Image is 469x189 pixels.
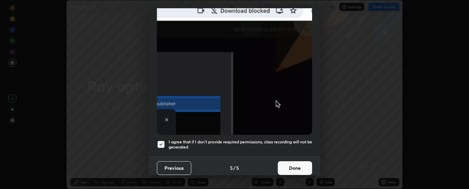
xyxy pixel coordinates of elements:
h5: I agree that if I don't provide required permissions, class recording will not be generated [169,139,312,150]
button: Done [278,161,312,175]
button: Previous [157,161,191,175]
h4: 5 [236,164,239,172]
h4: / [233,164,236,172]
h4: 5 [230,164,233,172]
